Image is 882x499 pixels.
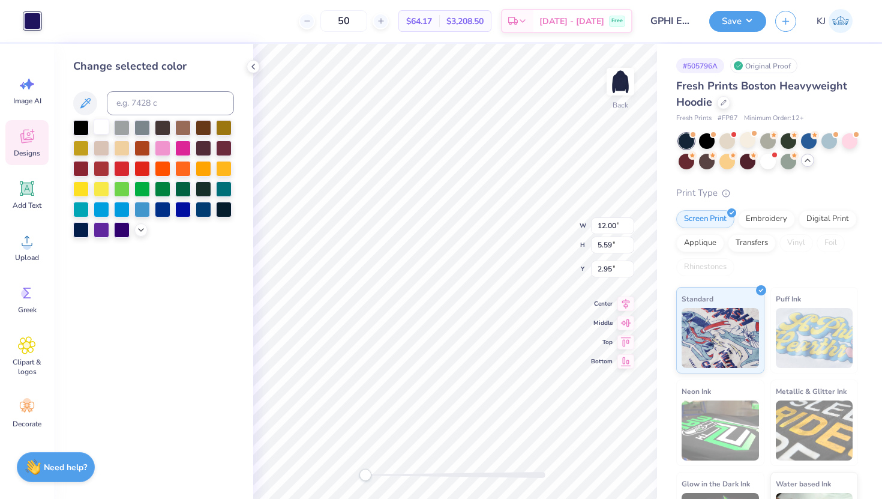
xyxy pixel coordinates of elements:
[776,401,853,461] img: Metallic & Glitter Ink
[799,210,857,228] div: Digital Print
[406,15,432,28] span: $64.17
[641,9,700,33] input: Untitled Design
[13,96,41,106] span: Image AI
[811,9,858,33] a: KJ
[779,234,813,252] div: Vinyl
[776,292,801,305] span: Puff Ink
[591,318,613,328] span: Middle
[676,186,858,200] div: Print Type
[591,337,613,347] span: Top
[682,477,750,490] span: Glow in the Dark Ink
[15,253,39,262] span: Upload
[718,113,738,124] span: # FP87
[359,469,371,481] div: Accessibility label
[7,357,47,377] span: Clipart & logos
[539,15,604,28] span: [DATE] - [DATE]
[776,308,853,368] img: Puff Ink
[709,11,766,32] button: Save
[829,9,853,33] img: Kyra Jun
[591,357,613,366] span: Bottom
[13,419,41,429] span: Decorate
[676,210,734,228] div: Screen Print
[682,401,759,461] img: Neon Ink
[676,79,847,109] span: Fresh Prints Boston Heavyweight Hoodie
[676,58,724,73] div: # 505796A
[608,70,632,94] img: Back
[744,113,804,124] span: Minimum Order: 12 +
[591,299,613,309] span: Center
[682,308,759,368] img: Standard
[446,15,484,28] span: $3,208.50
[107,91,234,115] input: e.g. 7428 c
[738,210,795,228] div: Embroidery
[728,234,776,252] div: Transfers
[73,58,234,74] div: Change selected color
[611,17,623,25] span: Free
[817,14,826,28] span: KJ
[320,10,367,32] input: – –
[613,100,628,110] div: Back
[682,385,711,398] span: Neon Ink
[18,305,37,315] span: Greek
[676,113,712,124] span: Fresh Prints
[44,462,87,473] strong: Need help?
[676,258,734,276] div: Rhinestones
[817,234,845,252] div: Foil
[14,148,40,158] span: Designs
[682,292,713,305] span: Standard
[776,477,831,490] span: Water based Ink
[776,385,847,398] span: Metallic & Glitter Ink
[676,234,724,252] div: Applique
[730,58,797,73] div: Original Proof
[13,201,41,210] span: Add Text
